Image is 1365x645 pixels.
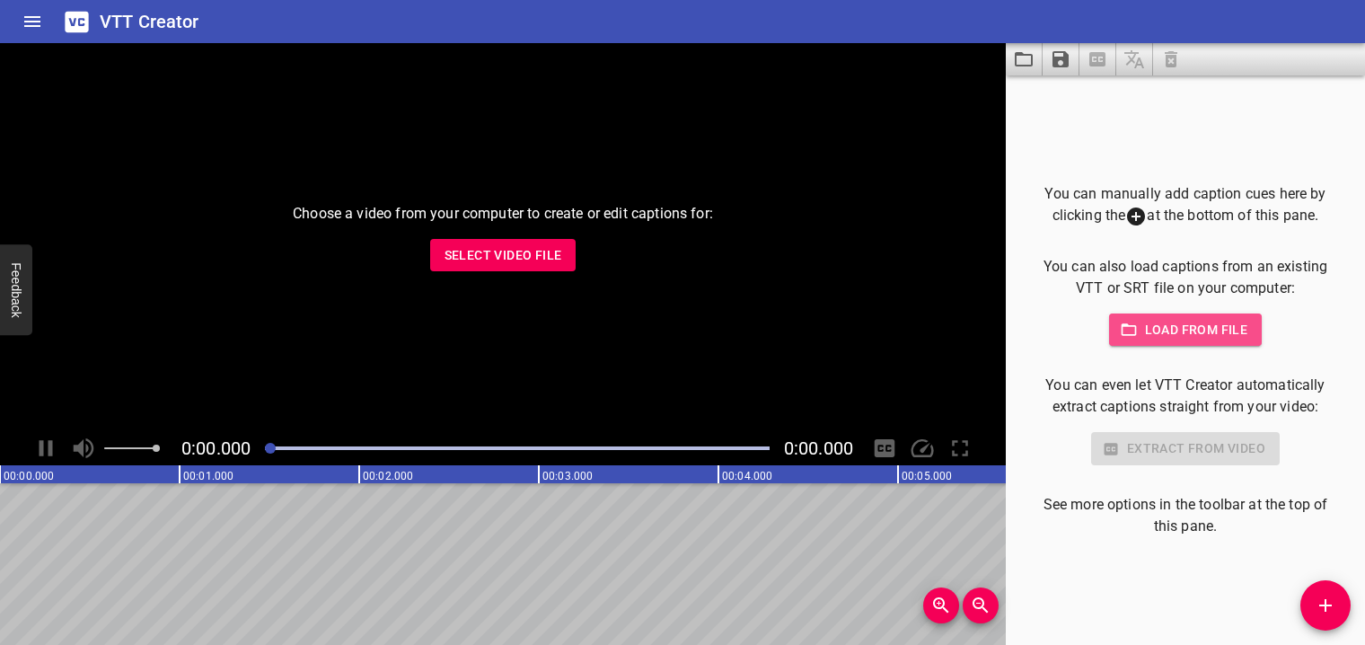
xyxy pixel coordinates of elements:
[1035,183,1336,227] p: You can manually add caption cues here by clicking the at the bottom of this pane.
[181,437,251,459] span: Current Time
[905,431,939,465] div: Playback Speed
[902,470,952,482] text: 00:05.000
[363,470,413,482] text: 00:02.000
[542,470,593,482] text: 00:03.000
[923,588,959,623] button: Zoom In
[1035,375,1336,418] p: You can even let VTT Creator automatically extract captions straight from your video:
[1300,580,1351,631] button: Add Cue
[293,203,713,225] p: Choose a video from your computer to create or edit captions for:
[1035,256,1336,299] p: You can also load captions from an existing VTT or SRT file on your computer:
[430,239,577,272] button: Select Video File
[1123,319,1248,341] span: Load from file
[1043,43,1079,75] button: Save captions to file
[784,437,853,459] span: 0:00.000
[1035,494,1336,537] p: See more options in the toolbar at the top of this pane.
[1013,49,1035,70] svg: Load captions from file
[1116,43,1153,75] span: Add some captions below, then you can translate them.
[943,431,977,465] div: Toggle Full Screen
[963,588,999,623] button: Zoom Out
[265,446,770,450] div: Play progress
[1035,432,1336,465] div: Select a video in the pane to the left to use this feature
[4,470,54,482] text: 00:00.000
[100,7,199,36] h6: VTT Creator
[445,244,562,267] span: Select Video File
[1109,314,1263,347] button: Load from file
[183,470,233,482] text: 00:01.000
[722,470,772,482] text: 00:04.000
[1006,43,1043,75] button: Load captions from file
